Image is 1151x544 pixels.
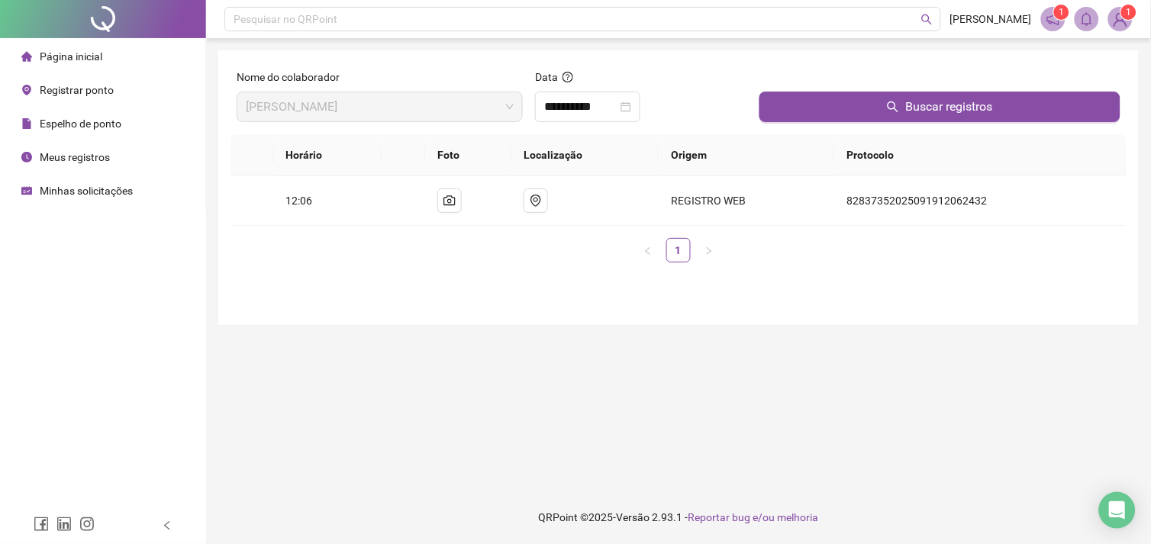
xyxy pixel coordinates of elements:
span: search [921,14,933,25]
span: environment [530,195,542,207]
span: Registrar ponto [40,84,114,96]
span: Buscar registros [905,98,992,116]
span: MILENA PARAISO RODRIGUES [246,92,514,121]
span: Versão [617,511,650,523]
li: 1 [666,238,691,262]
span: file [21,118,32,129]
td: 82837352025091912062432 [834,176,1127,226]
span: [PERSON_NAME] [950,11,1032,27]
span: instagram [79,517,95,532]
span: linkedin [56,517,72,532]
button: right [697,238,721,262]
button: left [636,238,660,262]
td: REGISTRO WEB [659,176,834,226]
button: Buscar registros [759,92,1120,122]
span: bell [1080,12,1094,26]
span: search [887,101,899,113]
li: Página anterior [636,238,660,262]
span: left [643,246,653,256]
div: Open Intercom Messenger [1099,492,1136,529]
sup: 1 [1054,5,1069,20]
span: home [21,51,32,62]
th: Protocolo [834,134,1127,176]
th: Origem [659,134,834,176]
span: schedule [21,185,32,196]
sup: Atualize o seu contato no menu Meus Dados [1121,5,1136,20]
span: Minhas solicitações [40,185,133,197]
span: question-circle [563,72,573,82]
span: Data [535,71,558,83]
span: Meus registros [40,151,110,163]
span: Página inicial [40,50,102,63]
th: Foto [425,134,511,176]
th: Horário [274,134,382,176]
th: Localização [511,134,659,176]
span: 1 [1059,7,1065,18]
span: facebook [34,517,49,532]
span: Reportar bug e/ou melhoria [688,511,819,523]
li: Próxima página [697,238,721,262]
span: Espelho de ponto [40,117,121,130]
span: notification [1046,12,1060,26]
span: left [162,520,172,531]
footer: QRPoint © 2025 - 2.93.1 - [206,491,1151,544]
span: 12:06 [286,195,313,207]
span: clock-circle [21,152,32,163]
span: environment [21,85,32,95]
span: 1 [1127,7,1132,18]
span: camera [443,195,456,207]
img: 91068 [1109,8,1132,31]
label: Nome do colaborador [237,69,350,85]
a: 1 [667,239,690,262]
span: right [704,246,714,256]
